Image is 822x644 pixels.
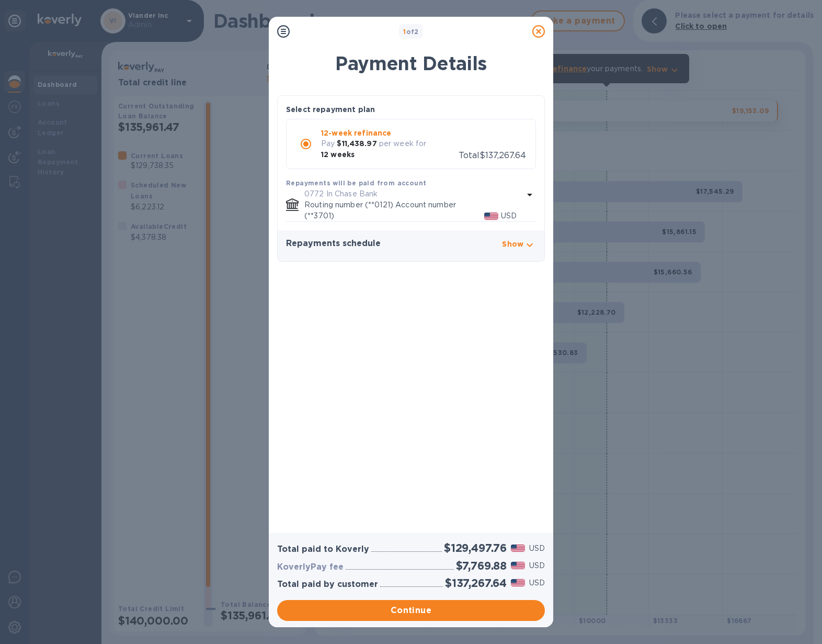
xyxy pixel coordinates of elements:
b: 12 weeks [321,150,355,159]
h2: $7,769.88 [456,559,507,572]
p: per week for [379,138,427,149]
button: Show [502,239,536,253]
img: USD [511,545,525,552]
img: USD [511,562,525,569]
b: $11,438.97 [337,139,376,148]
p: Select repayment plan [286,104,375,115]
h2: $137,267.64 [445,576,507,590]
h3: Repayments schedule [286,239,381,249]
h3: Total paid to Koverly [277,545,369,554]
b: of 2 [403,28,419,36]
p: 0772 In Chase Bank [304,188,523,199]
p: Pay [321,138,335,149]
p: 12-week refinance [321,128,459,138]
img: USD [511,579,525,586]
img: USD [484,213,498,220]
span: Continue [286,604,536,617]
h3: Total paid by customer [277,580,378,590]
button: Continue [277,600,545,621]
p: USD [529,543,545,554]
span: Total $137,267.64 [459,150,526,160]
p: USD [529,578,545,589]
span: 1 [403,28,406,36]
p: Routing number (**0121) Account number (**3701) [304,199,484,221]
h3: KoverlyPay fee [277,562,344,572]
h1: Payment Details [277,52,545,74]
p: USD [529,560,545,571]
b: Repayments will be paid from account [286,179,426,187]
p: USD [501,210,517,221]
p: Show [502,239,523,249]
h2: $129,497.76 [444,541,507,554]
